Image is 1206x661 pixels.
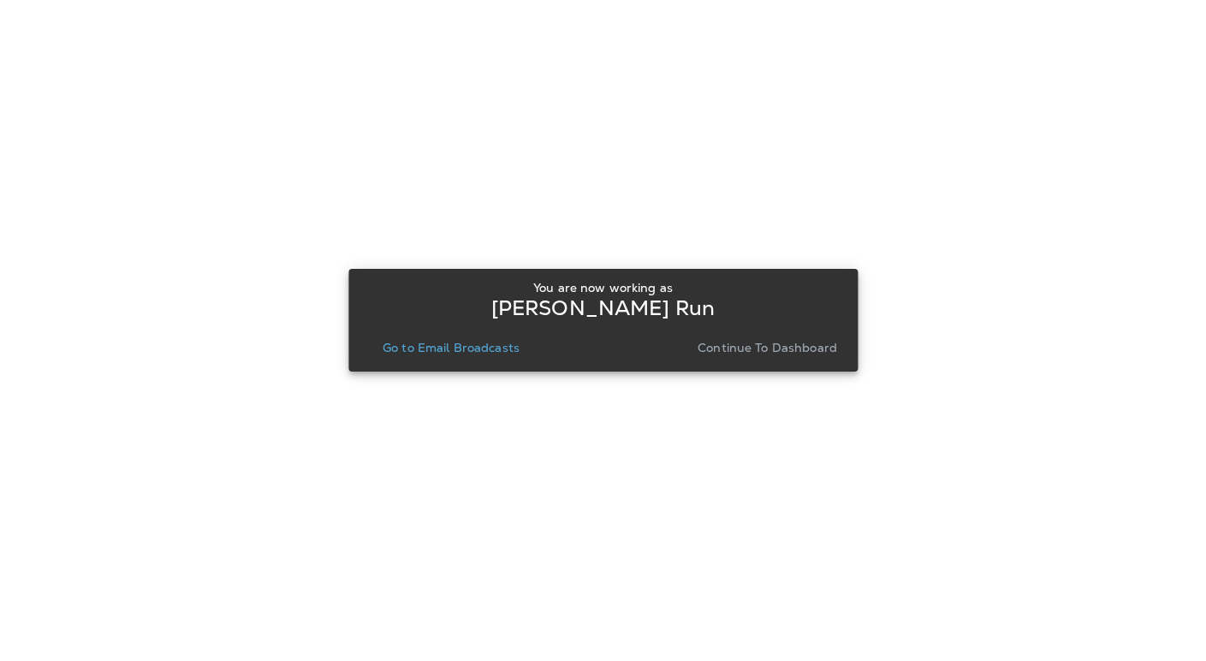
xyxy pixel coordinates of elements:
button: Go to Email Broadcasts [376,336,526,360]
button: Continue to Dashboard [691,336,844,360]
p: Go to Email Broadcasts [383,341,520,354]
p: [PERSON_NAME] Run [491,301,715,315]
p: Continue to Dashboard [698,341,837,354]
p: You are now working as [533,281,673,295]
